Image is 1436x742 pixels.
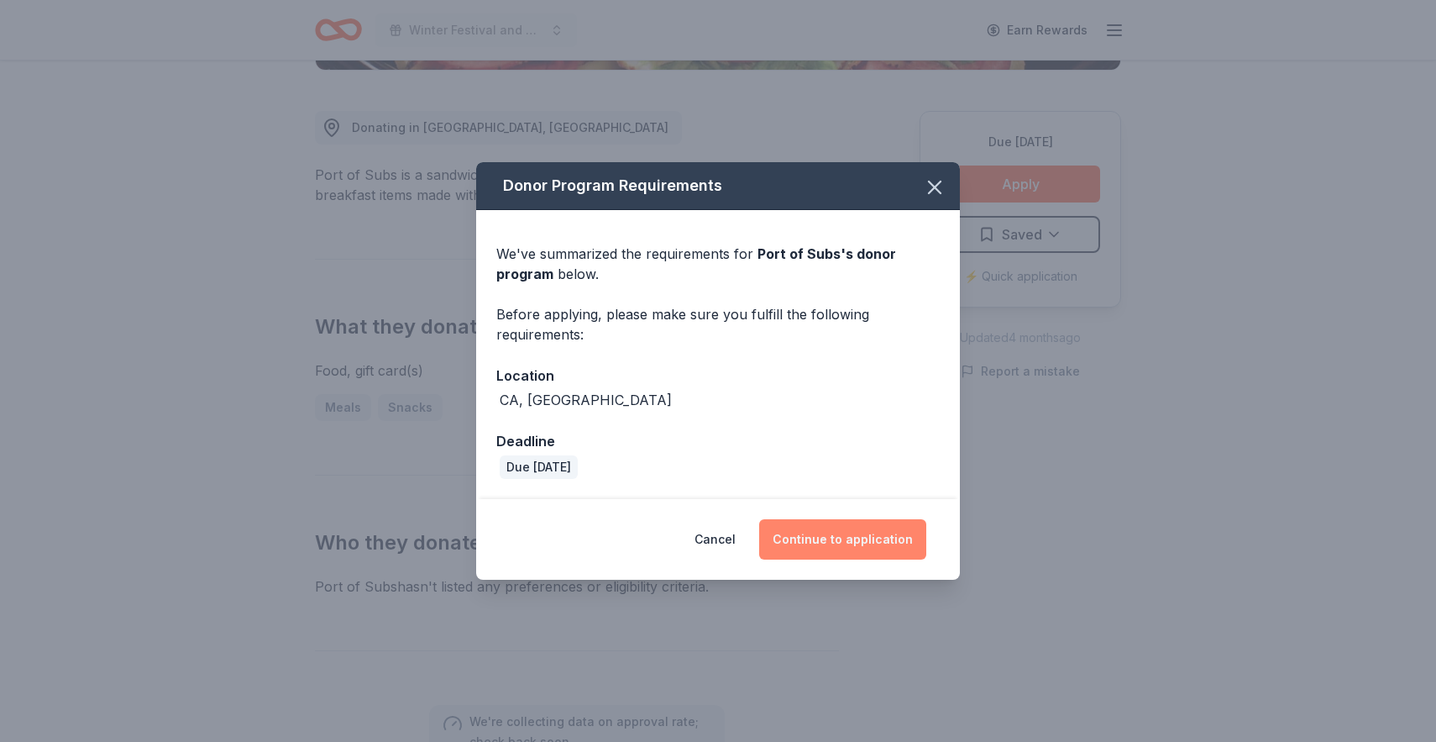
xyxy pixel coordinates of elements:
div: Deadline [496,430,940,452]
button: Cancel [694,519,736,560]
div: Location [496,365,940,387]
button: Continue to application [759,519,926,560]
div: Before applying, please make sure you fulfill the following requirements: [496,304,940,345]
div: Due [DATE] [500,455,578,479]
div: We've summarized the requirements for below. [496,244,940,284]
div: CA, [GEOGRAPHIC_DATA] [500,390,672,410]
div: Donor Program Requirements [476,162,960,210]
